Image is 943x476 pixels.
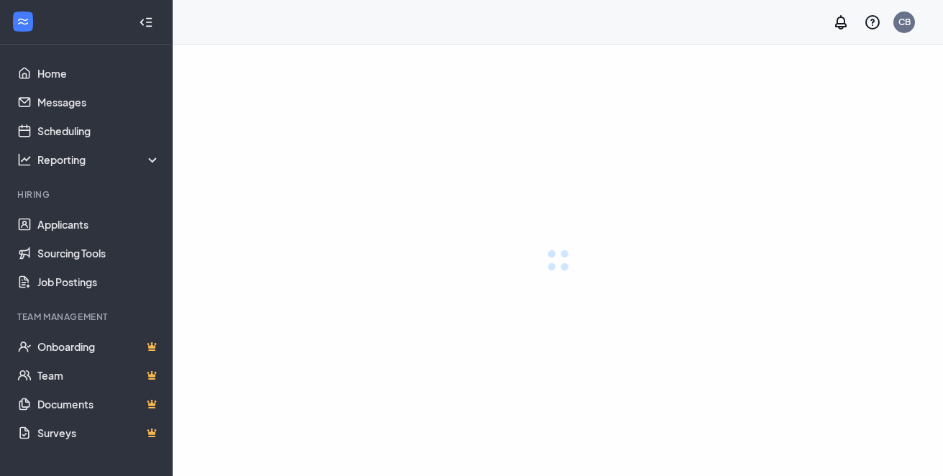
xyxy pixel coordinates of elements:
a: Applicants [37,210,160,239]
svg: WorkstreamLogo [16,14,30,29]
a: Job Postings [37,267,160,296]
svg: Collapse [139,15,153,29]
div: Team Management [17,311,158,323]
svg: Notifications [832,14,849,31]
div: CB [898,16,911,28]
a: DocumentsCrown [37,390,160,418]
a: SurveysCrown [37,418,160,447]
a: TeamCrown [37,361,160,390]
a: Sourcing Tools [37,239,160,267]
svg: QuestionInfo [864,14,881,31]
a: OnboardingCrown [37,332,160,361]
a: Scheduling [37,116,160,145]
svg: Analysis [17,152,32,167]
div: Reporting [37,152,161,167]
a: Messages [37,88,160,116]
a: Home [37,59,160,88]
div: Hiring [17,188,158,201]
